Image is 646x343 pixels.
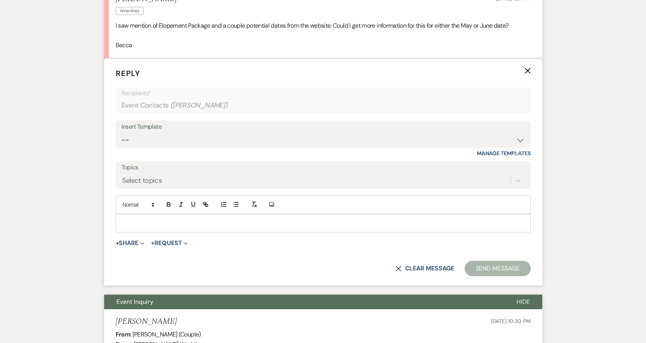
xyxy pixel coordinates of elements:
[477,150,531,157] a: Manage Templates
[121,88,525,98] p: Recipients*
[504,295,542,309] button: Hide
[151,240,188,246] button: Request
[116,7,144,15] span: Amenities
[116,298,153,306] span: Event Inquiry
[116,240,119,246] span: +
[122,175,162,186] div: Select topics
[516,298,530,306] span: Hide
[395,265,454,272] button: Clear message
[465,261,530,276] button: Send Message
[121,121,525,133] div: Insert Template
[151,240,154,246] span: +
[491,318,531,325] span: [DATE] 10:30 PM
[170,100,228,111] span: ( [PERSON_NAME] )
[104,295,504,309] button: Event Inquiry
[116,317,177,326] h5: [PERSON_NAME]
[121,162,525,173] label: Topics
[116,68,140,78] span: Reply
[116,240,144,246] button: Share
[116,21,531,31] p: I saw mention of Elopement Package and a couple potential dates from the website. Could I get mor...
[116,40,531,50] p: Becca
[116,330,130,338] b: From
[121,98,525,113] div: Event Contacts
